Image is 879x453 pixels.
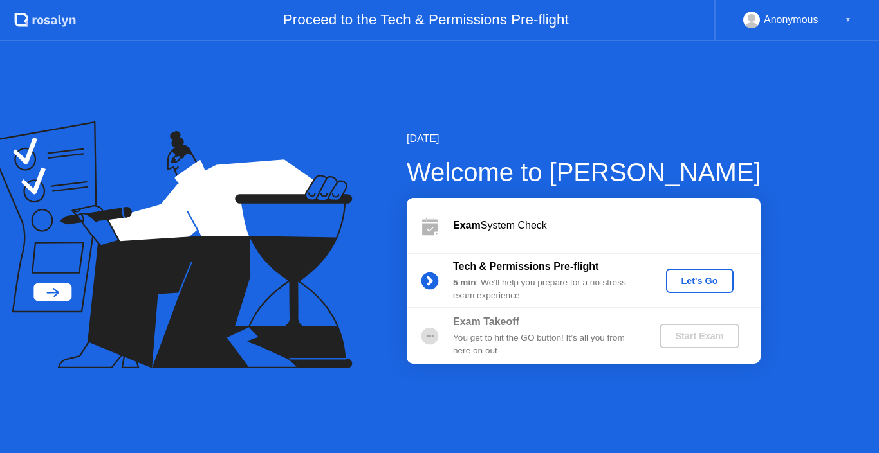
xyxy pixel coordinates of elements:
[453,218,761,233] div: System Check
[660,324,739,348] button: Start Exam
[453,332,638,358] div: You get to hit the GO button! It’s all you from here on out
[453,261,598,272] b: Tech & Permissions Pre-flight
[845,12,851,28] div: ▼
[453,316,519,327] b: Exam Takeoff
[453,276,638,303] div: : We’ll help you prepare for a no-stress exam experience
[665,331,734,341] div: Start Exam
[764,12,819,28] div: Anonymous
[453,220,481,231] b: Exam
[407,153,761,191] div: Welcome to [PERSON_NAME]
[407,131,761,147] div: [DATE]
[453,278,476,287] b: 5 min
[666,269,734,293] button: Let's Go
[671,276,728,286] div: Let's Go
